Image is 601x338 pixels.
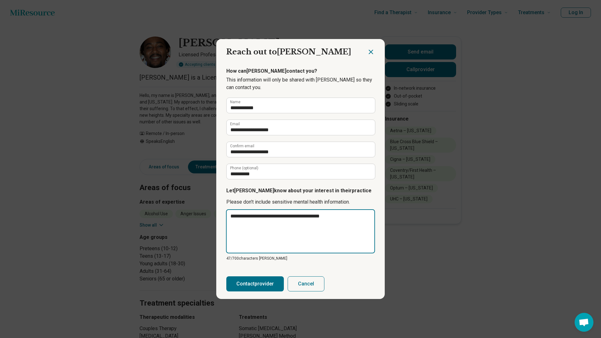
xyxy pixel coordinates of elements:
[230,166,258,170] label: Phone (optional)
[230,100,240,104] label: Name
[226,276,284,291] button: Contactprovider
[226,198,375,206] p: Please don’t include sensitive mental health information.
[367,48,375,56] button: Close dialog
[226,67,375,75] p: How can [PERSON_NAME] contact you?
[230,122,240,126] label: Email
[226,256,375,261] p: 47/ 700 characters [PERSON_NAME]
[230,144,254,148] label: Confirm email
[226,47,351,56] span: Reach out to [PERSON_NAME]
[288,276,324,291] button: Cancel
[226,187,375,194] p: Let [PERSON_NAME] know about your interest in their practice
[226,76,375,91] p: This information will only be shared with [PERSON_NAME] so they can contact you.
